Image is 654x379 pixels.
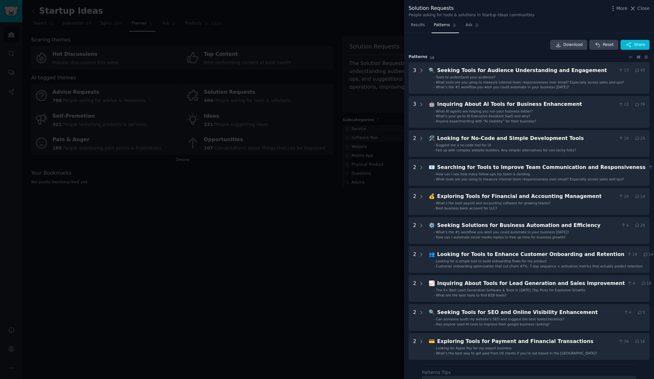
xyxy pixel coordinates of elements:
div: - [433,346,435,350]
div: 3 [413,100,416,123]
div: - [433,317,435,321]
span: What tools are you using to measure internal team responsiveness over email? Especially across sa... [436,177,624,181]
span: 19 [641,281,651,287]
div: - [433,75,435,79]
a: Results [409,20,427,33]
span: · [631,136,632,142]
div: 2 [413,193,416,210]
span: 16 [618,194,629,200]
div: - [433,201,435,205]
span: · [637,281,639,287]
span: 14 [635,194,645,200]
span: What's your go-to AI Executive Assistant SaaS and why? [436,114,530,118]
span: 34 [618,339,629,345]
div: - [433,230,435,234]
div: - [433,235,435,239]
span: 25 [635,136,645,142]
span: · [631,102,632,107]
span: · [631,223,632,229]
span: Pattern s [409,54,427,60]
button: Share [621,40,650,50]
div: Inquiring About AI Tools for Business Enhancement [437,100,616,108]
div: 3 [413,67,416,90]
div: - [433,109,435,113]
span: Best business bank account for LLC? [436,206,497,210]
span: 4 [623,310,631,316]
span: 5 [637,310,645,316]
div: - [433,293,435,297]
div: 2 [413,280,416,297]
span: 🛠️ [429,135,435,141]
div: - [433,143,435,147]
a: Download [550,40,587,50]
div: - [433,148,435,152]
div: Seeking Solutions for Business Automation and Efficiency [437,222,619,230]
span: · [631,68,632,73]
span: 4 [621,223,629,229]
a: Patterns [432,20,459,33]
div: - [433,172,435,176]
span: · [631,194,632,200]
div: - [433,85,435,89]
div: Exploring Tools for Financial and Accounting Management [437,193,616,200]
span: · [634,310,635,316]
span: Tools to understand your audience? [436,75,496,79]
div: Seeking Tools for Audience Understanding and Engagement [437,67,616,75]
div: Solution Requests [409,4,534,12]
div: - [433,177,435,181]
div: Exploring Tools for Payment and Financial Transactions [437,338,616,346]
span: What are the best tools to find B2B leads? [436,293,507,297]
span: 🔍 [429,309,435,315]
div: - [433,259,435,263]
span: How can I automate social media replies to free up time for business growth? [436,235,566,239]
span: 🤖 [429,101,435,107]
div: 2 [413,338,416,355]
span: ⚙️ [429,222,435,228]
label: Patterns Tips [422,370,451,375]
span: 🔍 [429,67,435,73]
div: 2 [413,222,416,239]
span: Patterns [434,22,450,28]
span: Looking for Apple Pay for my export business [436,346,512,350]
span: 29 [635,223,645,229]
button: More [610,5,628,12]
button: Close [629,5,650,12]
span: What’s the #1 workflow you wish you could automate in your business [DATE]? [436,85,569,89]
span: 10 [618,136,629,142]
span: 4 [627,281,635,287]
span: · [631,339,632,345]
span: · [639,252,641,258]
span: Looking for a simple tool to build onboarding flows for my product [436,259,547,263]
div: - [433,80,435,84]
span: 43 [635,68,645,73]
span: Close [637,5,650,12]
div: - [433,351,435,355]
span: Fed up with complex website builders. Any simpler alternatives for non-techy folks? [436,148,576,152]
span: Customer onboarding optimization that cut churn 47%: 7-day sequence + activation metrics that act... [436,264,643,268]
span: What AI agents are helping you run your business better? [436,109,533,113]
span: Has anyone used AI tools to improve their google business ranking? [436,322,550,326]
span: Anyone experimenting with “AI visibility” for their business? [436,119,536,123]
span: 💰 [429,193,435,199]
span: 📧 [429,164,435,170]
span: 👥 [429,251,435,257]
span: Ask [466,22,473,28]
a: Ask [463,20,482,33]
div: Looking for Tools to Enhance Customer Onboarding and Retention [437,251,625,259]
div: Inquiring About Tools for Lead Generation and Sales Improvement [437,280,625,288]
span: Download [563,42,583,48]
span: 14 [627,252,637,258]
div: Searching for Tools to Improve Team Communication and Responsiveness [437,164,646,171]
span: 39 [635,102,645,107]
div: - [433,206,435,210]
span: 💳 [429,338,435,344]
div: People asking for tools & solutions in Startup Ideas communities [409,12,534,18]
span: Reset [603,42,614,48]
span: 13 [618,68,629,73]
div: Looking for No-Code and Simple Development Tools [437,135,616,142]
span: Can someone audit my website’s SEO and suggest the best tools/checklists? [436,317,565,321]
button: Reset [589,40,618,50]
span: What’s the #1 workflow you wish you could automate in your business [DATE]? [436,230,569,234]
span: What’s the best payroll and accounting software for growing teams? [436,201,551,205]
div: Seeking Tools for SEO and Online Visibility Enhancement [437,309,621,317]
